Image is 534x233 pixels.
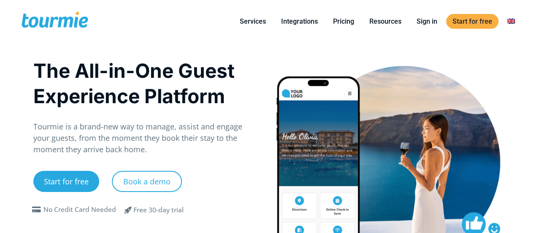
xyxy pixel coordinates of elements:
span:  [118,205,138,215]
span:  [30,206,43,213]
h1: The All-in-One Guest Experience Platform [33,58,258,109]
a: Book a demo [112,171,182,192]
a: Start for free [33,171,99,192]
a: Integrations [275,16,324,27]
a: Pricing [327,16,361,27]
div: Free 30-day trial [133,205,184,215]
a: Sign in [410,16,444,27]
a: Services [233,16,272,27]
p: Tourmie is a brand-new way to manage, assist and engage your guests, from the moment they book th... [33,121,258,155]
a: Start for free [446,14,499,29]
div: No Credit Card Needed [43,205,116,215]
a: Resources [363,16,408,27]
